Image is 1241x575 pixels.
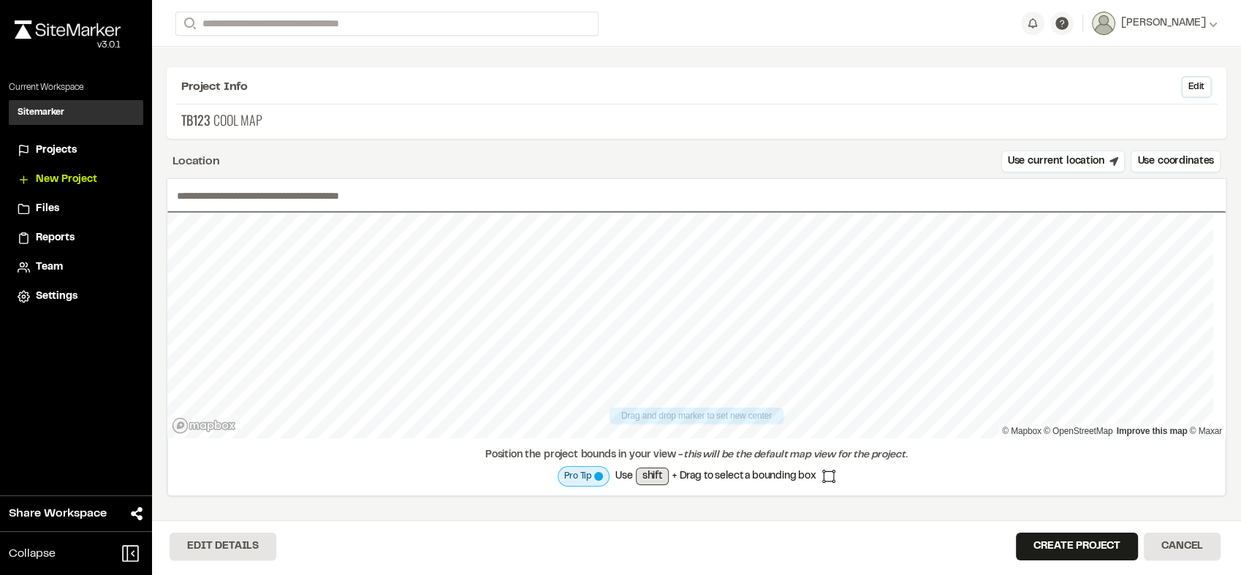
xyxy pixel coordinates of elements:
span: shift [636,468,669,485]
span: New Project [36,172,97,188]
span: Project Info [181,78,248,96]
p: Current Workspace [9,81,143,94]
a: New Project [18,172,134,188]
span: Team [36,259,63,275]
a: Maxar [1190,426,1222,436]
button: Cancel [1144,533,1221,560]
span: Share Workspace [9,505,107,522]
span: Map layer is currently processing to full resolution [594,472,603,481]
a: Projects [18,142,134,159]
button: Use current location [1001,151,1126,172]
p: Cool Map [181,110,1212,130]
button: Search [175,12,202,36]
a: Mapbox homepage [172,417,236,434]
span: Pro Tip [564,470,591,483]
a: Reports [18,230,134,246]
span: Projects [36,142,77,159]
a: Team [18,259,134,275]
canvas: Map [167,213,1213,439]
button: Create Project [1016,533,1138,560]
span: this will be the default map view for the project. [683,451,908,460]
a: Improve this map [1117,426,1188,436]
button: Edit [1181,76,1212,98]
img: rebrand.png [15,20,121,39]
img: User [1092,12,1115,35]
div: Oh geez...please don't... [15,39,121,52]
a: Files [18,201,134,217]
button: [PERSON_NAME] [1092,12,1218,35]
span: [PERSON_NAME] [1121,15,1206,31]
div: Map layer is currently processing to full resolution [558,466,610,487]
div: Use + Drag to select a bounding box [558,466,835,487]
button: Edit Details [170,533,276,560]
a: Settings [18,289,134,305]
span: Reports [36,230,75,246]
a: Mapbox [1002,426,1041,436]
span: Collapse [9,545,56,563]
span: Settings [36,289,77,305]
button: Use coordinates [1131,151,1221,172]
a: OpenStreetMap [1044,426,1113,436]
div: Position the project bounds in your view - [177,447,1216,463]
span: TB123 [181,110,210,130]
h3: Sitemarker [18,106,64,119]
span: Files [36,201,59,217]
div: Location [172,153,220,170]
